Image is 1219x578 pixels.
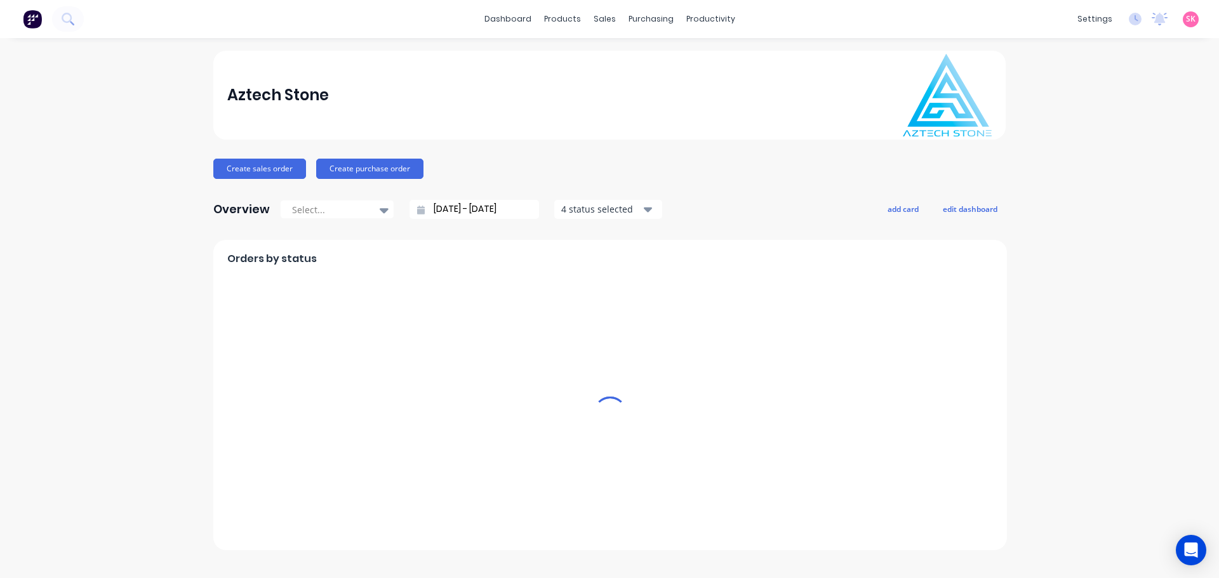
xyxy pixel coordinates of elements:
[213,197,270,222] div: Overview
[227,82,329,108] div: Aztech Stone
[1186,13,1196,25] span: SK
[561,202,641,216] div: 4 status selected
[554,200,662,219] button: 4 status selected
[680,10,742,29] div: productivity
[879,200,927,217] button: add card
[935,200,1006,217] button: edit dashboard
[1071,10,1119,29] div: settings
[903,54,992,136] img: Aztech Stone
[538,10,587,29] div: products
[23,10,42,29] img: Factory
[227,251,317,266] span: Orders by status
[316,159,423,179] button: Create purchase order
[622,10,680,29] div: purchasing
[587,10,622,29] div: sales
[213,159,306,179] button: Create sales order
[478,10,538,29] a: dashboard
[1176,535,1206,565] div: Open Intercom Messenger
